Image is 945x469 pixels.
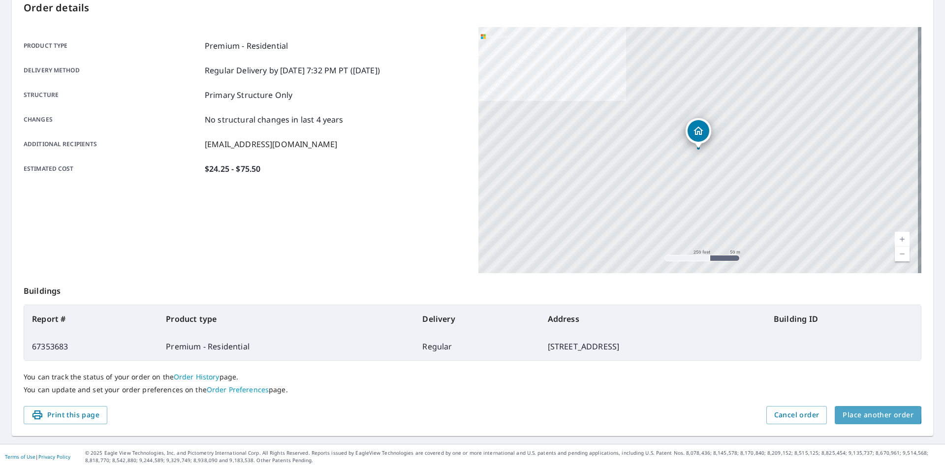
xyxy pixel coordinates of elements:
a: Privacy Policy [38,453,70,460]
th: Product type [158,305,414,333]
a: Current Level 17, Zoom In [895,232,910,247]
button: Cancel order [766,406,827,424]
p: © 2025 Eagle View Technologies, Inc. and Pictometry International Corp. All Rights Reserved. Repo... [85,449,940,464]
p: Premium - Residential [205,40,288,52]
button: Place another order [835,406,921,424]
button: Print this page [24,406,107,424]
th: Address [540,305,766,333]
th: Building ID [766,305,921,333]
p: Buildings [24,273,921,305]
th: Delivery [414,305,539,333]
p: Structure [24,89,201,101]
span: Cancel order [774,409,819,421]
a: Terms of Use [5,453,35,460]
p: Changes [24,114,201,125]
p: Additional recipients [24,138,201,150]
p: Estimated cost [24,163,201,175]
p: Primary Structure Only [205,89,292,101]
p: Delivery method [24,64,201,76]
p: Order details [24,0,921,15]
td: Regular [414,333,539,360]
td: 67353683 [24,333,158,360]
a: Order Preferences [207,385,269,394]
p: You can track the status of your order on the page. [24,373,921,381]
p: Regular Delivery by [DATE] 7:32 PM PT ([DATE]) [205,64,380,76]
p: No structural changes in last 4 years [205,114,344,125]
p: $24.25 - $75.50 [205,163,260,175]
span: Place another order [843,409,913,421]
p: | [5,454,70,460]
td: Premium - Residential [158,333,414,360]
td: [STREET_ADDRESS] [540,333,766,360]
p: Product type [24,40,201,52]
a: Current Level 17, Zoom Out [895,247,910,261]
a: Order History [174,372,220,381]
p: [EMAIL_ADDRESS][DOMAIN_NAME] [205,138,337,150]
span: Print this page [31,409,99,421]
p: You can update and set your order preferences on the page. [24,385,921,394]
div: Dropped pin, building 1, Residential property, 1405 3rd St N Cold Spring, MN 56320 [686,118,711,149]
th: Report # [24,305,158,333]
